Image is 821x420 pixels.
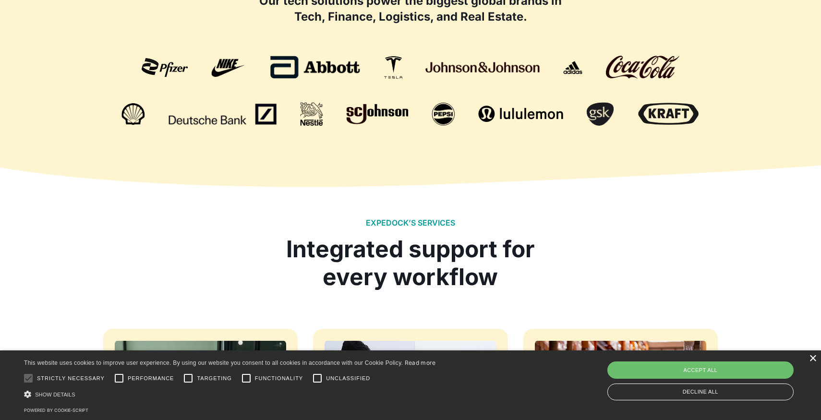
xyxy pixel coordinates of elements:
a: Read more [405,359,436,366]
img: lululemon logo [478,106,563,122]
span: Performance [128,374,174,383]
img: sc johnson logo [346,104,409,124]
span: This website uses cookies to improve user experience. By using our website you consent to all coo... [24,360,403,366]
img: deutsche bank [168,103,278,126]
img: nestle logo [300,102,323,126]
img: abbott logo [270,56,360,79]
img: Tesla logo [383,56,402,79]
img: gsk logo [586,102,614,126]
img: coca-cola logo [605,56,680,79]
div: Accept all [607,361,794,379]
img: pfizer logo [141,58,188,77]
div: Close [809,355,816,362]
a: Powered by cookie-script [24,408,88,413]
div: Decline all [607,384,794,400]
span: Functionality [255,374,303,383]
div: Integrated support for every workflow [278,235,543,290]
img: johnson&johnson logo [425,62,540,73]
h2: EXPEDOCK’S SERVICES [366,218,455,228]
img: adidas logo [563,60,582,74]
img: Kraft Logo [637,102,700,126]
span: Targeting [197,374,231,383]
span: Show details [35,392,75,397]
img: nike logo [211,58,247,77]
span: Strictly necessary [37,374,105,383]
div: Show details [24,389,436,399]
img: shell logo [121,102,145,126]
span: Unclassified [326,374,370,383]
img: pepsi logo [432,102,455,126]
iframe: Chat Widget [773,374,821,420]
